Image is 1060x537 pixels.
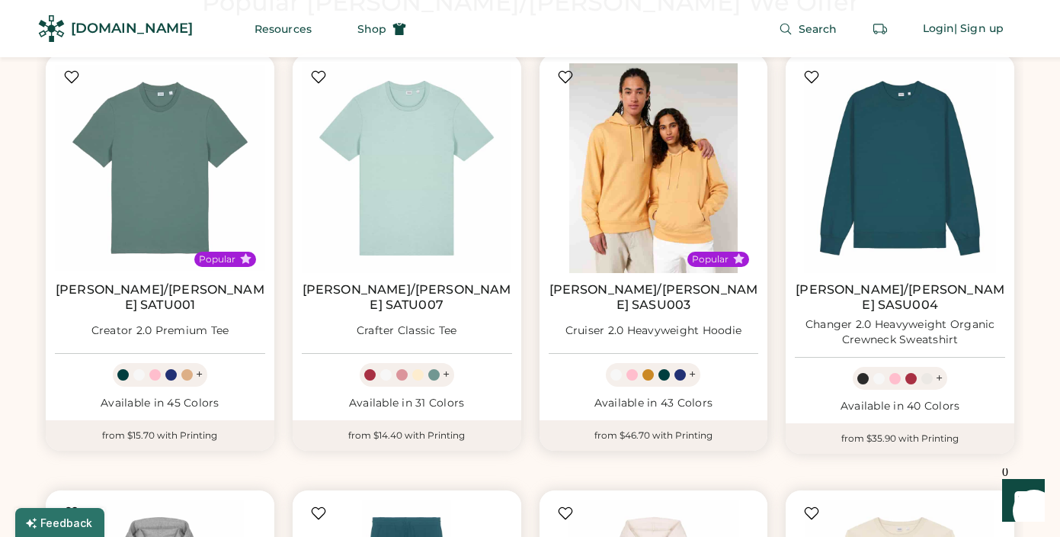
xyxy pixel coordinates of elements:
img: Stanley/Stella SASU003 Cruiser 2.0 Heavyweight Hoodie [549,63,759,274]
div: + [689,366,696,383]
div: | Sign up [954,21,1004,37]
div: Changer 2.0 Heavyweight Organic Crewneck Sweatshirt [795,317,1005,348]
div: Cruiser 2.0 Heavyweight Hoodie [565,323,742,339]
button: Popular Style [240,253,251,265]
button: Popular Style [733,253,745,265]
a: [PERSON_NAME]/[PERSON_NAME] SASU004 [795,282,1005,313]
div: from $46.70 with Printing [540,420,768,451]
div: Popular [692,253,729,265]
div: from $15.70 with Printing [46,420,274,451]
div: Available in 31 Colors [302,396,512,411]
button: Search [761,14,856,44]
div: Available in 40 Colors [795,399,1005,414]
img: Rendered Logo - Screens [38,15,65,42]
button: Shop [339,14,424,44]
span: Shop [357,24,386,34]
div: from $35.90 with Printing [786,423,1014,454]
a: [PERSON_NAME]/[PERSON_NAME] SASU003 [549,282,759,313]
div: + [196,366,203,383]
div: + [443,366,450,383]
div: Login [923,21,955,37]
div: Popular [199,253,235,265]
div: from $14.40 with Printing [293,420,521,451]
div: Crafter Classic Tee [357,323,457,339]
a: [PERSON_NAME]/[PERSON_NAME] SATU001 [55,282,265,313]
button: Retrieve an order [865,14,895,44]
div: + [936,370,943,387]
div: Available in 45 Colors [55,396,265,411]
div: [DOMAIN_NAME] [71,19,193,38]
a: [PERSON_NAME]/[PERSON_NAME] SATU007 [302,282,512,313]
img: Stanley/Stella SATU001 Creator 2.0 Premium Tee [55,63,265,274]
span: Search [799,24,837,34]
iframe: Front Chat [988,468,1053,534]
div: Available in 43 Colors [549,396,759,411]
button: Resources [236,14,330,44]
img: Stanley/Stella SASU004 Changer 2.0 Heavyweight Organic Crewneck Sweatshirt [795,63,1005,274]
img: Stanley/Stella SATU007 Crafter Classic Tee [302,63,512,274]
div: Creator 2.0 Premium Tee [91,323,229,339]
